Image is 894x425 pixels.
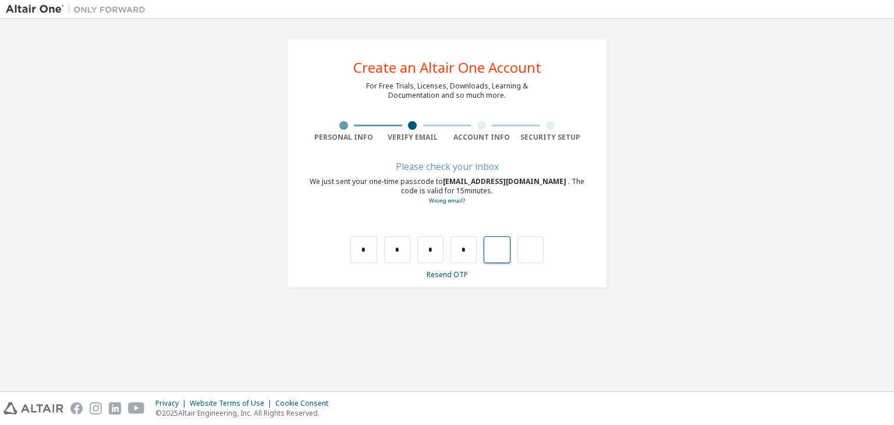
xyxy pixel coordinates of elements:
[70,402,83,415] img: facebook.svg
[353,61,541,75] div: Create an Altair One Account
[366,82,528,100] div: For Free Trials, Licenses, Downloads, Learning & Documentation and so much more.
[309,177,585,206] div: We just sent your one-time passcode to . The code is valid for 15 minutes.
[275,399,335,408] div: Cookie Consent
[378,133,448,142] div: Verify Email
[516,133,586,142] div: Security Setup
[155,399,190,408] div: Privacy
[309,163,585,170] div: Please check your inbox
[190,399,275,408] div: Website Terms of Use
[155,408,335,418] p: © 2025 Altair Engineering, Inc. All Rights Reserved.
[429,197,465,204] a: Go back to the registration form
[309,133,378,142] div: Personal Info
[109,402,121,415] img: linkedin.svg
[427,270,468,279] a: Resend OTP
[3,402,63,415] img: altair_logo.svg
[447,133,516,142] div: Account Info
[6,3,151,15] img: Altair One
[443,176,568,186] span: [EMAIL_ADDRESS][DOMAIN_NAME]
[90,402,102,415] img: instagram.svg
[128,402,145,415] img: youtube.svg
